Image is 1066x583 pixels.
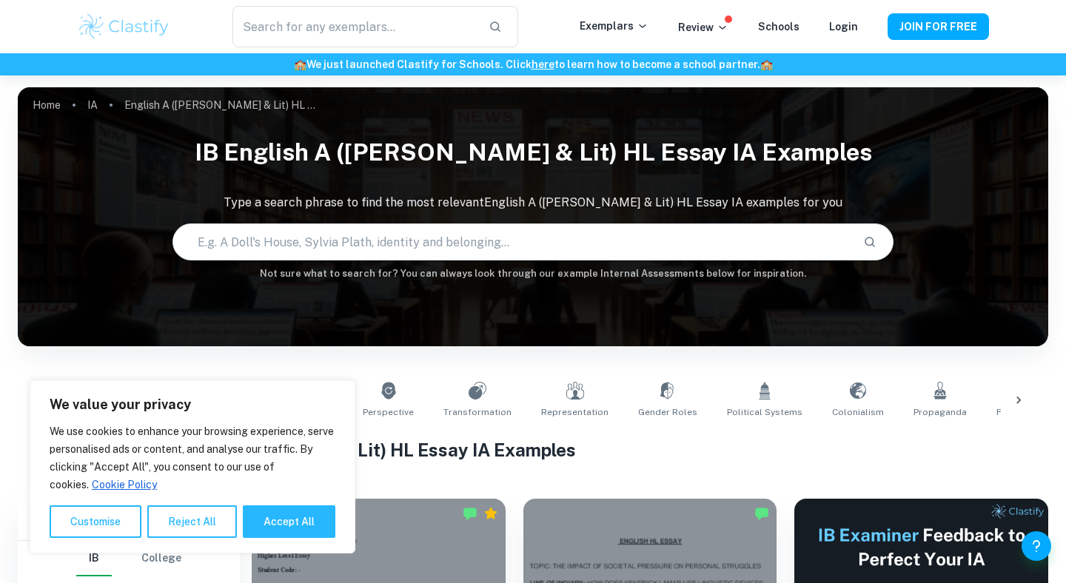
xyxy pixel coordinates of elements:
[18,499,240,540] h6: Filter exemplars
[914,405,967,419] span: Propaganda
[141,541,181,576] button: College
[30,380,355,553] div: We value your privacy
[443,405,512,419] span: Transformation
[18,266,1048,281] h6: Not sure what to search for? You can always look through our example Internal Assessments below f...
[50,422,335,493] p: We use cookies to enhance your browsing experience, serve personalised ads or content, and analys...
[541,405,609,419] span: Representation
[232,6,477,47] input: Search for any exemplars...
[754,506,769,521] img: Marked
[50,396,335,414] p: We value your privacy
[727,405,802,419] span: Political Systems
[76,541,112,576] button: IB
[243,505,335,538] button: Accept All
[70,437,997,463] h1: All English A ([PERSON_NAME] & Lit) HL Essay IA Examples
[638,405,697,419] span: Gender Roles
[77,12,171,41] img: Clastify logo
[18,194,1048,212] p: Type a search phrase to find the most relevant English A ([PERSON_NAME] & Lit) HL Essay IA exampl...
[857,229,882,255] button: Search
[147,505,237,538] button: Reject All
[173,221,851,263] input: E.g. A Doll's House, Sylvia Plath, identity and belonging...
[87,95,98,115] a: IA
[483,506,498,521] div: Premium
[760,58,773,70] span: 🏫
[76,541,181,576] div: Filter type choice
[91,478,158,491] a: Cookie Policy
[678,19,728,36] p: Review
[758,21,799,33] a: Schools
[829,21,858,33] a: Login
[3,56,1063,73] h6: We just launched Clastify for Schools. Click to learn how to become a school partner.
[294,58,306,70] span: 🏫
[888,13,989,40] button: JOIN FOR FREE
[532,58,554,70] a: here
[580,18,648,34] p: Exemplars
[50,505,141,538] button: Customise
[1022,531,1051,561] button: Help and Feedback
[33,95,61,115] a: Home
[363,405,414,419] span: Perspective
[832,405,884,419] span: Colonialism
[463,506,477,521] img: Marked
[18,129,1048,176] h1: IB English A ([PERSON_NAME] & Lit) HL Essay IA examples
[124,97,317,113] p: English A ([PERSON_NAME] & Lit) HL Essay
